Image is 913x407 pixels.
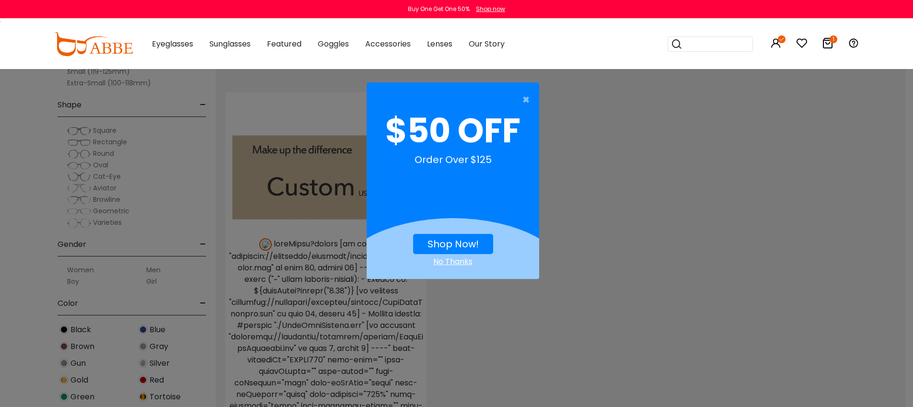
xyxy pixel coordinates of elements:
[522,90,534,109] span: ×
[830,35,837,43] i: 1
[428,237,479,251] a: Shop Now!
[267,38,301,49] span: Featured
[408,5,470,13] div: Buy One Get One 50%
[209,38,251,49] span: Sunglasses
[367,256,539,267] div: Close
[471,5,505,13] a: Shop now
[318,38,349,49] span: Goggles
[374,109,532,152] div: $50 OFF
[374,152,532,176] div: Order Over $125
[469,38,505,49] span: Our Story
[427,38,452,49] span: Lenses
[362,90,534,109] button: Close
[413,234,493,254] button: Shop Now!
[822,39,833,50] a: 1
[365,38,411,49] span: Accessories
[54,32,133,56] img: abbeglasses.com
[152,38,193,49] span: Eyeglasses
[476,5,505,13] div: Shop now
